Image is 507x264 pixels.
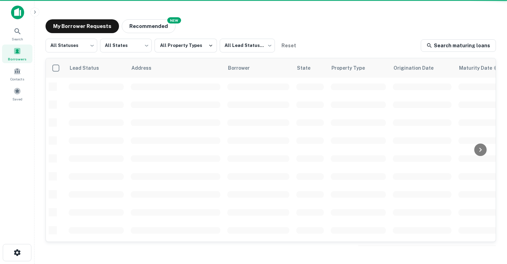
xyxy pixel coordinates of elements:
[127,58,224,78] th: Address
[46,37,97,55] div: All Statuses
[228,64,259,72] span: Borrower
[394,64,443,72] span: Origination Date
[278,39,300,52] button: Reset
[11,6,24,19] img: capitalize-icon.png
[459,64,499,72] div: Maturity dates displayed may be estimated. Please contact the lender for the most accurate maturi...
[8,56,27,62] span: Borrowers
[331,64,374,72] span: Property Type
[12,36,23,42] span: Search
[2,85,32,103] a: Saved
[167,17,181,23] div: NEW
[2,45,32,63] a: Borrowers
[459,64,492,72] h6: Maturity Date
[65,58,127,78] th: Lead Status
[297,64,319,72] span: State
[69,64,108,72] span: Lead Status
[46,19,119,33] button: My Borrower Requests
[10,76,24,82] span: Contacts
[155,39,217,52] button: All Property Types
[220,37,275,55] div: All Lead Statuses
[122,19,176,33] button: Recommended
[421,39,496,52] a: Search maturing loans
[2,25,32,43] a: Search
[2,65,32,83] a: Contacts
[131,64,160,72] span: Address
[12,96,22,102] span: Saved
[327,58,389,78] th: Property Type
[100,37,152,55] div: All States
[224,58,293,78] th: Borrower
[293,58,327,78] th: State
[473,209,507,242] iframe: Chat Widget
[389,58,455,78] th: Origination Date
